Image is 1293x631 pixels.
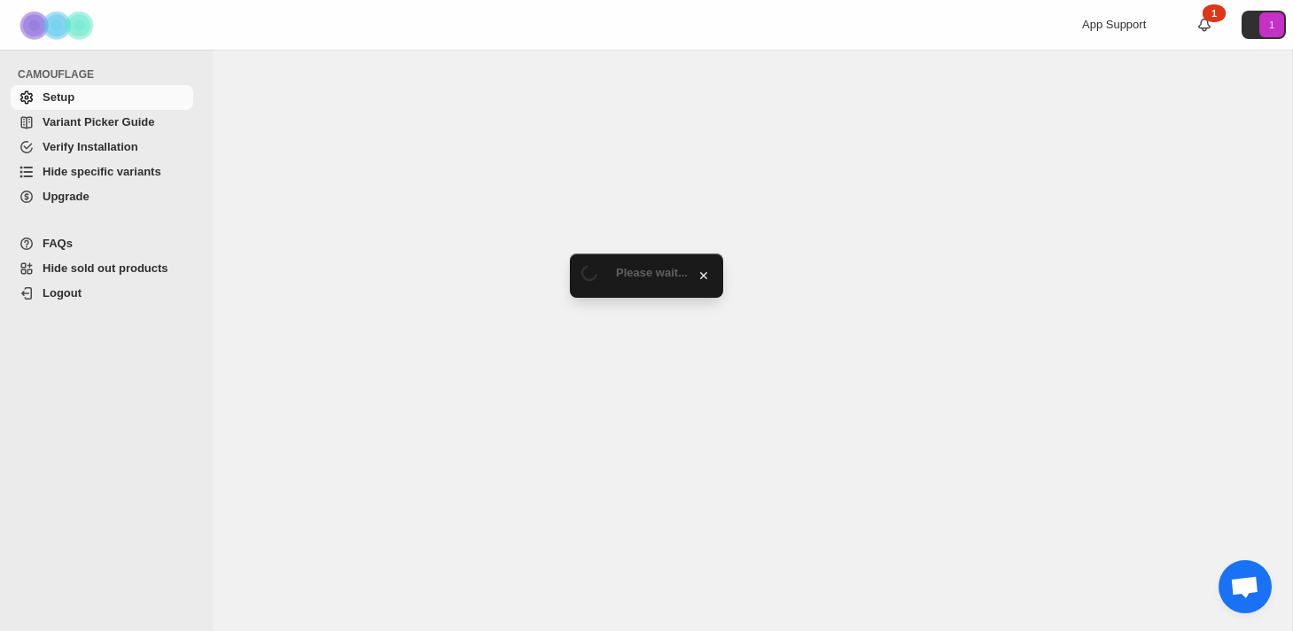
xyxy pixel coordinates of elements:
a: Variant Picker Guide [11,110,193,135]
span: Hide sold out products [43,261,168,275]
a: Open chat [1219,560,1272,613]
span: Verify Installation [43,140,138,153]
span: App Support [1082,18,1146,31]
img: Camouflage [14,1,103,50]
div: 1 [1203,4,1226,22]
text: 1 [1269,19,1274,30]
span: Please wait... [616,266,688,279]
span: Hide specific variants [43,165,161,178]
span: Upgrade [43,190,90,203]
span: Variant Picker Guide [43,115,154,129]
span: CAMOUFLAGE [18,67,200,82]
a: Logout [11,281,193,306]
a: Setup [11,85,193,110]
span: FAQs [43,237,73,250]
a: Hide sold out products [11,256,193,281]
a: 1 [1196,16,1213,34]
span: Logout [43,286,82,300]
a: Verify Installation [11,135,193,160]
a: Hide specific variants [11,160,193,184]
button: Avatar with initials 1 [1242,11,1286,39]
span: Setup [43,90,74,104]
a: Upgrade [11,184,193,209]
a: FAQs [11,231,193,256]
span: Avatar with initials 1 [1259,12,1284,37]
